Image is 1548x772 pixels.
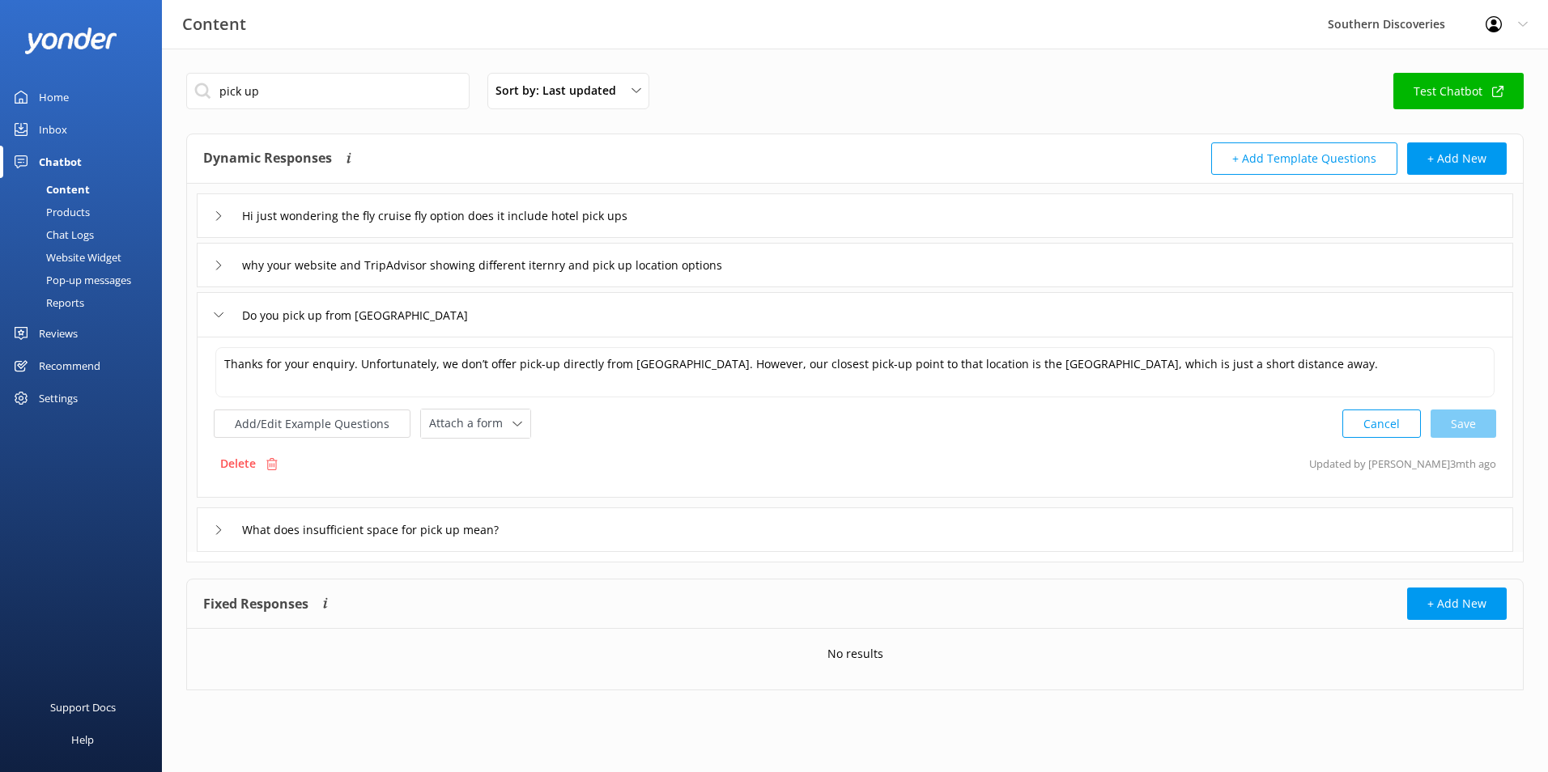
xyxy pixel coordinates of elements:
[39,113,67,146] div: Inbox
[495,82,626,100] span: Sort by: Last updated
[39,317,78,350] div: Reviews
[10,201,162,223] a: Products
[214,409,410,438] button: Add/Edit Example Questions
[71,723,94,756] div: Help
[182,11,246,37] h3: Content
[39,81,69,113] div: Home
[10,223,162,246] a: Chat Logs
[50,691,116,723] div: Support Docs
[10,178,90,201] div: Content
[10,291,162,314] a: Reports
[827,645,883,663] p: No results
[10,178,162,201] a: Content
[10,246,121,269] div: Website Widget
[186,73,470,109] input: Search all Chatbot Content
[220,455,256,473] p: Delete
[203,587,308,620] h4: Fixed Responses
[10,223,94,246] div: Chat Logs
[1309,448,1496,479] p: Updated by [PERSON_NAME] 3mth ago
[10,291,84,314] div: Reports
[10,201,90,223] div: Products
[1342,409,1421,438] button: Cancel
[1393,73,1524,109] a: Test Chatbot
[429,414,512,432] span: Attach a form
[39,382,78,414] div: Settings
[24,28,117,54] img: yonder-white-logo.png
[10,269,131,291] div: Pop-up messages
[39,146,82,178] div: Chatbot
[10,269,162,291] a: Pop-up messages
[1211,142,1397,175] button: + Add Template Questions
[1407,587,1507,620] button: + Add New
[39,350,100,382] div: Recommend
[203,142,332,175] h4: Dynamic Responses
[215,347,1495,397] textarea: Thanks for your enquiry. Unfortunately, we don’t offer pick-up directly from [GEOGRAPHIC_DATA]. H...
[1407,142,1507,175] button: + Add New
[10,246,162,269] a: Website Widget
